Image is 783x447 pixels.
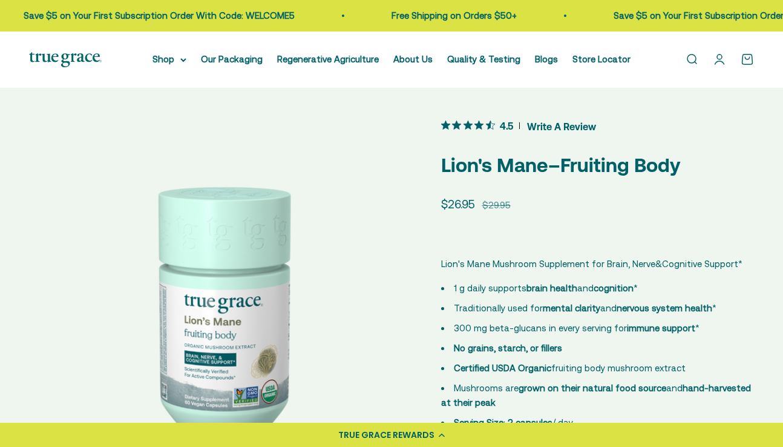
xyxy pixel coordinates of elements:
[500,119,513,131] span: 4.5
[441,150,755,180] p: Lion's Mane–Fruiting Body
[527,117,596,135] span: Write A Review
[338,429,434,442] div: TRUE GRACE REWARDS
[594,283,634,293] strong: cognition
[393,54,433,64] a: About Us
[454,363,551,373] strong: Certified USDA Organic
[662,257,738,271] span: Cognitive Support
[441,195,475,213] sale-price: $26.95
[447,54,520,64] a: Quality & Testing
[454,323,699,333] span: 300 mg beta-glucans in every serving for *
[152,52,186,67] summary: Shop
[441,117,596,135] button: 4.5 out 5 stars rating in total 12 reviews. Jump to reviews.
[454,343,562,353] strong: No grains, starch, or fillers
[543,303,600,313] strong: mental clarity
[441,383,751,408] span: Mushrooms are and
[454,283,638,293] span: 1 g daily supports and *
[627,323,695,333] strong: immune support
[441,361,755,376] li: fruiting body mushroom extract
[572,54,631,64] a: Store Locator
[617,303,712,313] strong: nervous system health
[326,10,451,21] a: Free Shipping on Orders $50+
[454,303,716,313] span: Traditionally used for and *
[441,259,655,269] span: Lion's Mane Mushroom Supplement for Brain, Nerve
[277,54,379,64] a: Regenerative Agriculture
[201,54,263,64] a: Our Packaging
[454,417,552,428] strong: Serving Size: 2 capsules
[535,54,558,64] a: Blogs
[526,283,577,293] strong: brain health
[519,383,666,393] strong: grown on their natural food source
[655,257,662,271] span: &
[441,416,755,430] li: / day
[482,198,511,213] compare-at-price: $29.95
